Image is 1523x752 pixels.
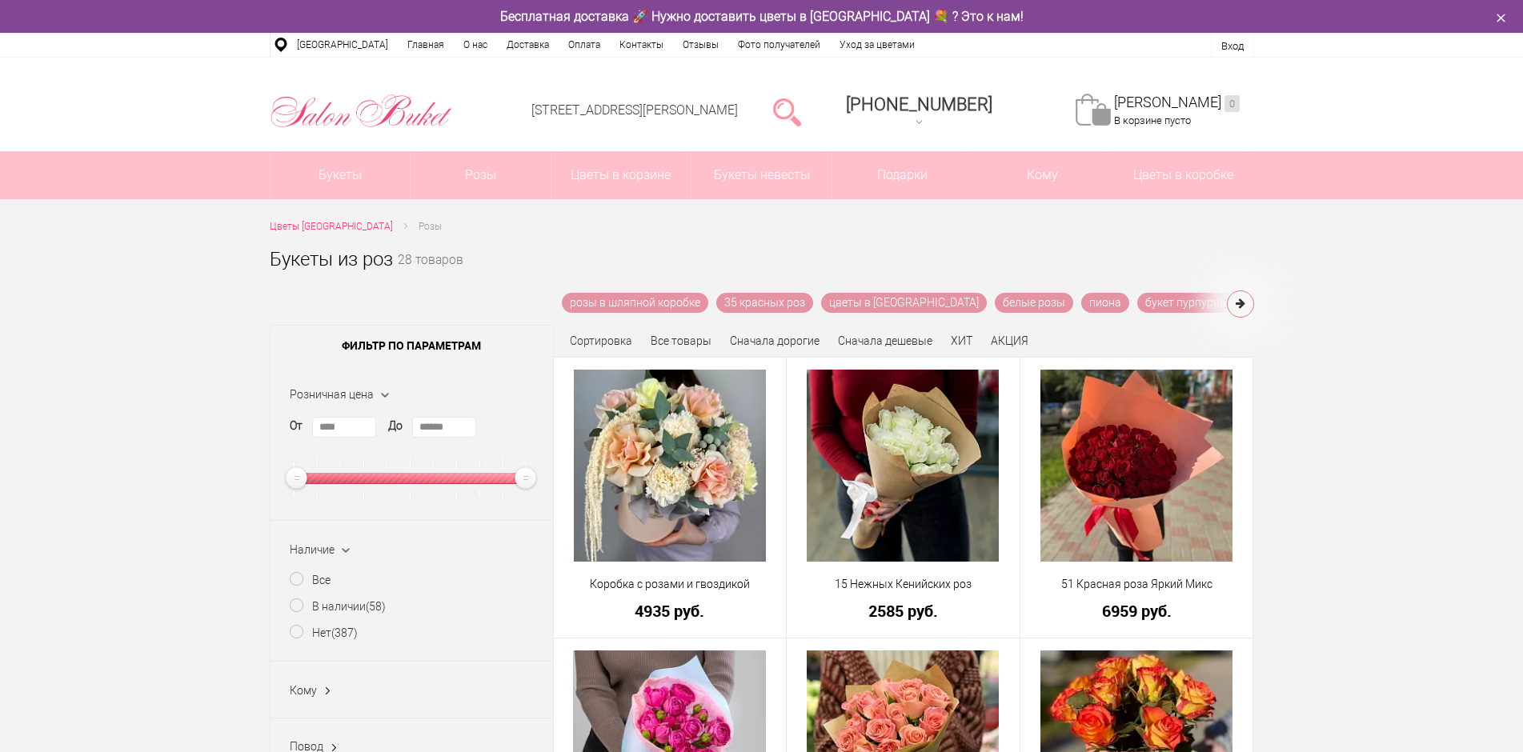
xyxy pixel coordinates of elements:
[830,33,924,57] a: Уход за цветами
[398,254,463,293] small: 28 товаров
[419,221,442,232] span: Розы
[691,151,832,199] a: Букеты невесты
[564,576,776,593] a: Коробка с розами и гвоздикой
[271,326,553,366] span: Фильтр по параметрам
[290,598,386,615] label: В наличии
[1040,370,1232,562] img: 51 Красная роза Яркий Микс
[1031,576,1243,593] a: 51 Красная роза Яркий Микс
[331,626,358,639] ins: (387)
[551,151,691,199] a: Цветы в корзине
[1221,40,1244,52] a: Вход
[270,218,393,235] a: Цветы [GEOGRAPHIC_DATA]
[1113,151,1253,199] a: Цветы в коробке
[290,418,303,434] label: От
[1137,293,1263,313] a: букет пурпурных роз
[1114,114,1191,126] span: В корзине пусто
[1081,293,1129,313] a: пиона
[832,151,972,199] a: Подарки
[1031,602,1243,619] a: 6959 руб.
[1224,95,1240,112] ins: 0
[290,684,317,697] span: Кому
[562,293,708,313] a: розы в шляпной коробке
[836,89,1002,134] a: [PHONE_NUMBER]
[574,370,766,562] img: Коробка с розами и гвоздикой
[730,334,820,347] a: Сначала дорогие
[570,334,632,347] span: Сортировка
[1114,94,1240,112] a: [PERSON_NAME]
[846,94,992,114] div: [PHONE_NUMBER]
[270,221,393,232] span: Цветы [GEOGRAPHIC_DATA]
[838,334,932,347] a: Сначала дешевые
[290,625,358,642] label: Нет
[797,602,1009,619] a: 2585 руб.
[411,151,551,199] a: Розы
[287,33,398,57] a: [GEOGRAPHIC_DATA]
[531,102,738,118] a: [STREET_ADDRESS][PERSON_NAME]
[290,543,335,556] span: Наличие
[270,90,453,132] img: Цветы Нижний Новгород
[290,388,374,401] span: Розничная цена
[388,418,403,434] label: До
[610,33,673,57] a: Контакты
[497,33,559,57] a: Доставка
[807,370,999,562] img: 15 Нежных Кенийских роз
[290,572,331,589] label: Все
[270,245,393,274] h1: Букеты из роз
[398,33,454,57] a: Главная
[821,293,987,313] a: цветы в [GEOGRAPHIC_DATA]
[366,600,386,613] ins: (58)
[559,33,610,57] a: Оплата
[673,33,728,57] a: Отзывы
[995,293,1073,313] a: белые розы
[271,151,411,199] a: Букеты
[258,8,1266,25] div: Бесплатная доставка 🚀 Нужно доставить цветы в [GEOGRAPHIC_DATA] 💐 ? Это к нам!
[564,602,776,619] a: 4935 руб.
[716,293,813,313] a: 35 красных роз
[972,151,1112,199] span: Кому
[454,33,497,57] a: О нас
[797,576,1009,593] a: 15 Нежных Кенийских роз
[651,334,711,347] a: Все товары
[728,33,830,57] a: Фото получателей
[951,334,972,347] a: ХИТ
[991,334,1028,347] a: АКЦИЯ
